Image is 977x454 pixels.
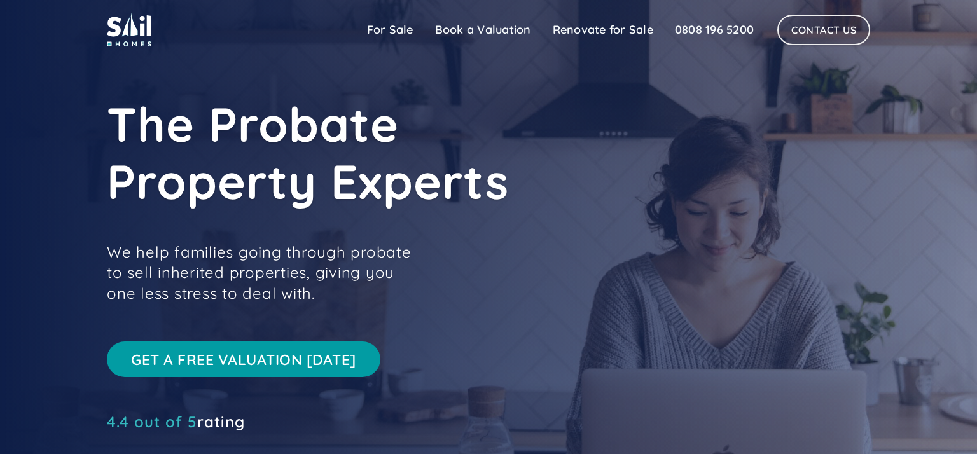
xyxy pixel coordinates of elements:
iframe: Customer reviews powered by Trustpilot [107,434,298,450]
p: We help families going through probate to sell inherited properties, giving you one less stress t... [107,242,425,303]
a: 4.4 out of 5rating [107,415,245,428]
a: Contact Us [777,15,870,45]
a: For Sale [356,17,424,43]
div: rating [107,415,245,428]
img: sail home logo [107,13,151,46]
span: 4.4 out of 5 [107,412,197,431]
a: Renovate for Sale [542,17,664,43]
a: 0808 196 5200 [664,17,765,43]
a: Book a Valuation [424,17,542,43]
a: Get a free valuation [DATE] [107,341,380,377]
h1: The Probate Property Experts [107,95,679,210]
